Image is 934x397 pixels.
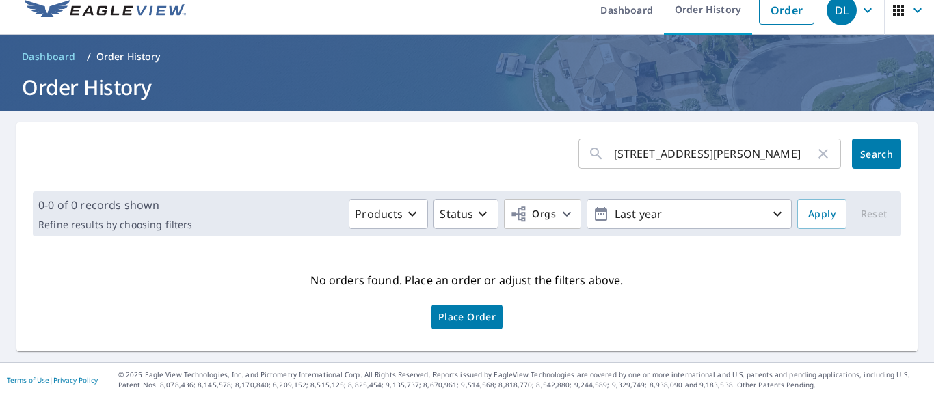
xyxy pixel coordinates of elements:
a: Privacy Policy [53,375,98,385]
button: Search [852,139,901,169]
button: Orgs [504,199,581,229]
span: Orgs [510,206,556,223]
span: Dashboard [22,50,76,64]
p: Order History [96,50,161,64]
button: Status [433,199,498,229]
p: Last year [609,202,769,226]
span: Place Order [438,314,496,320]
button: Last year [587,199,792,229]
button: Products [349,199,428,229]
p: No orders found. Place an order or adjust the filters above. [310,269,623,291]
p: | [7,376,98,384]
span: Search [863,148,890,161]
span: Apply [808,206,836,223]
button: Apply [797,199,846,229]
p: Products [355,206,403,222]
h1: Order History [16,73,918,101]
p: Refine results by choosing filters [38,219,192,231]
p: Status [440,206,473,222]
a: Terms of Use [7,375,49,385]
p: © 2025 Eagle View Technologies, Inc. and Pictometry International Corp. All Rights Reserved. Repo... [118,370,927,390]
p: 0-0 of 0 records shown [38,197,192,213]
nav: breadcrumb [16,46,918,68]
li: / [87,49,91,65]
a: Place Order [431,305,503,329]
a: Dashboard [16,46,81,68]
input: Address, Report #, Claim ID, etc. [614,135,815,173]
